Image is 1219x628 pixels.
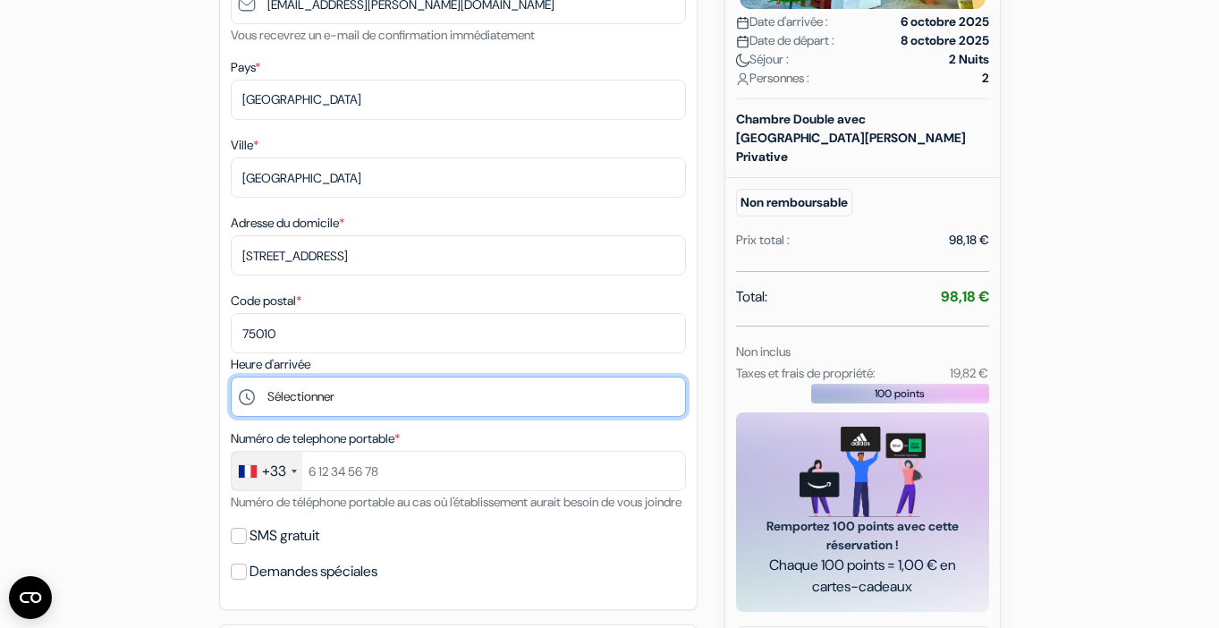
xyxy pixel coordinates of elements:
small: Vous recevrez un e-mail de confirmation immédiatement [231,27,535,43]
div: 98,18 € [949,231,989,250]
div: Prix total : [736,231,790,250]
strong: 6 octobre 2025 [901,13,989,31]
strong: 98,18 € [941,287,989,306]
span: Remportez 100 points avec cette réservation ! [758,517,968,555]
strong: 2 Nuits [949,50,989,69]
span: Séjour : [736,50,789,69]
small: Non inclus [736,344,791,360]
small: Numéro de téléphone portable au cas où l'établissement aurait besoin de vous joindre [231,494,681,510]
strong: 8 octobre 2025 [901,31,989,50]
label: Code postal [231,292,301,310]
label: Heure d'arrivée [231,355,310,374]
strong: 2 [982,69,989,88]
label: Numéro de telephone portable [231,429,400,448]
small: Non remboursable [736,189,852,216]
small: Taxes et frais de propriété: [736,365,876,381]
span: Chaque 100 points = 1,00 € en cartes-cadeaux [758,555,968,598]
span: Personnes : [736,69,809,88]
label: Demandes spéciales [250,559,377,584]
input: 6 12 34 56 78 [231,451,686,491]
img: gift_card_hero_new.png [800,427,926,517]
b: Chambre Double avec [GEOGRAPHIC_DATA][PERSON_NAME] Privative [736,111,966,165]
label: Adresse du domicile [231,214,344,233]
span: Date de départ : [736,31,834,50]
img: moon.svg [736,54,749,67]
button: Ouvrir le widget CMP [9,576,52,619]
label: Pays [231,58,260,77]
img: calendar.svg [736,35,749,48]
span: Date d'arrivée : [736,13,828,31]
div: +33 [262,461,286,482]
label: Ville [231,136,258,155]
div: France: +33 [232,452,302,490]
span: Total: [736,286,767,308]
span: 100 points [875,386,925,402]
img: calendar.svg [736,16,749,30]
small: 19,82 € [950,365,988,381]
label: SMS gratuit [250,523,319,548]
img: user_icon.svg [736,72,749,86]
